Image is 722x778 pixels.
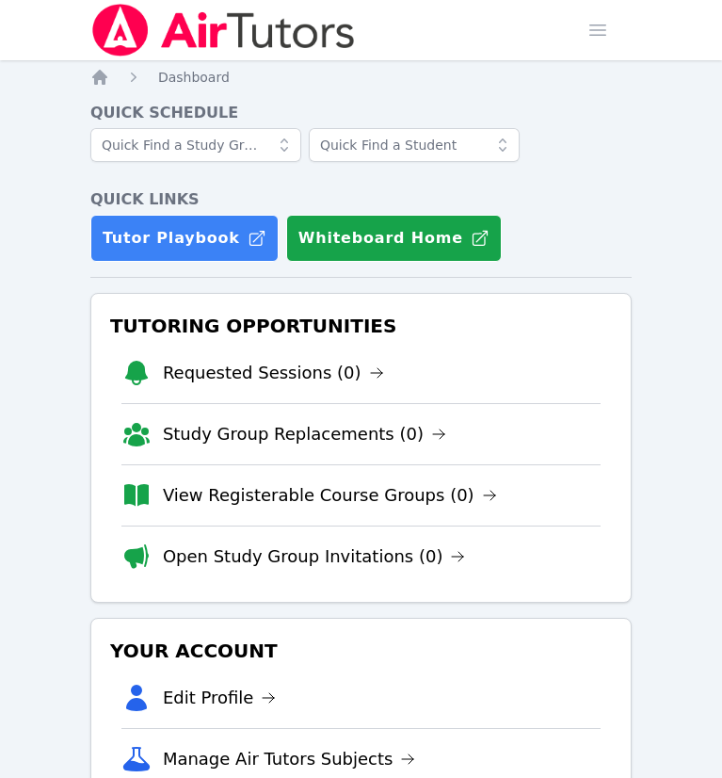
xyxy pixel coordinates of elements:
a: View Registerable Course Groups (0) [163,482,497,509]
h4: Quick Schedule [90,102,632,124]
button: Whiteboard Home [286,215,502,262]
img: Air Tutors [90,4,357,57]
h3: Your Account [106,634,616,668]
a: Open Study Group Invitations (0) [163,543,466,570]
input: Quick Find a Study Group [90,128,301,162]
span: Dashboard [158,70,230,85]
a: Tutor Playbook [90,215,279,262]
input: Quick Find a Student [309,128,520,162]
a: Dashboard [158,68,230,87]
h4: Quick Links [90,188,632,211]
h3: Tutoring Opportunities [106,309,616,343]
nav: Breadcrumb [90,68,632,87]
a: Study Group Replacements (0) [163,421,446,447]
a: Manage Air Tutors Subjects [163,746,416,772]
a: Edit Profile [163,685,277,711]
a: Requested Sessions (0) [163,360,384,386]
